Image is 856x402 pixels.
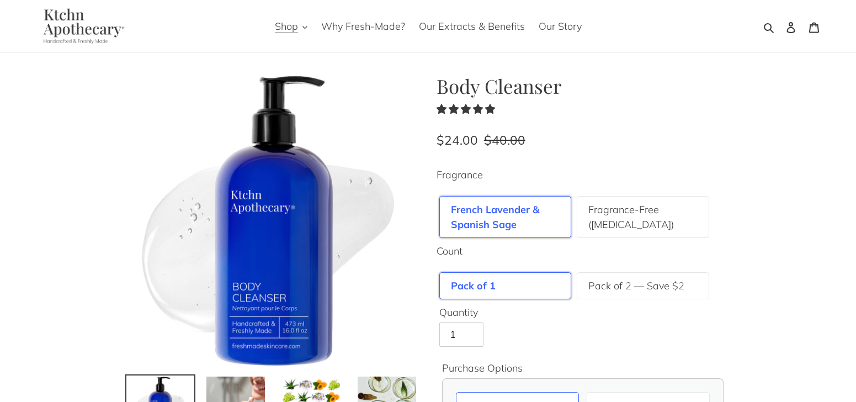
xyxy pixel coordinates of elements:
s: $40.00 [484,132,525,148]
img: Ktchn Apothecary [30,8,132,44]
label: Fragrance [437,167,729,182]
span: Our Extracts & Benefits [419,20,525,33]
label: Fragrance-Free ([MEDICAL_DATA]) [588,202,698,232]
button: Shop [269,17,313,35]
a: Our Story [533,17,587,35]
span: Our Story [539,20,582,33]
img: Body Cleanser [127,75,420,367]
a: Our Extracts & Benefits [413,17,530,35]
legend: Purchase Options [442,361,523,375]
label: Count [437,244,729,258]
label: French Lavender & Spanish Sage [451,202,560,232]
label: Pack of 1 [451,278,496,293]
label: Pack of 2 — Save $2 [588,278,684,293]
h1: Body Cleanser [437,75,729,98]
label: Quantity [439,305,726,320]
a: Why Fresh-Made? [316,17,411,35]
span: Shop [275,20,298,33]
span: $24.00 [437,132,478,148]
span: 5.00 stars [437,103,498,115]
span: Why Fresh-Made? [321,20,405,33]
